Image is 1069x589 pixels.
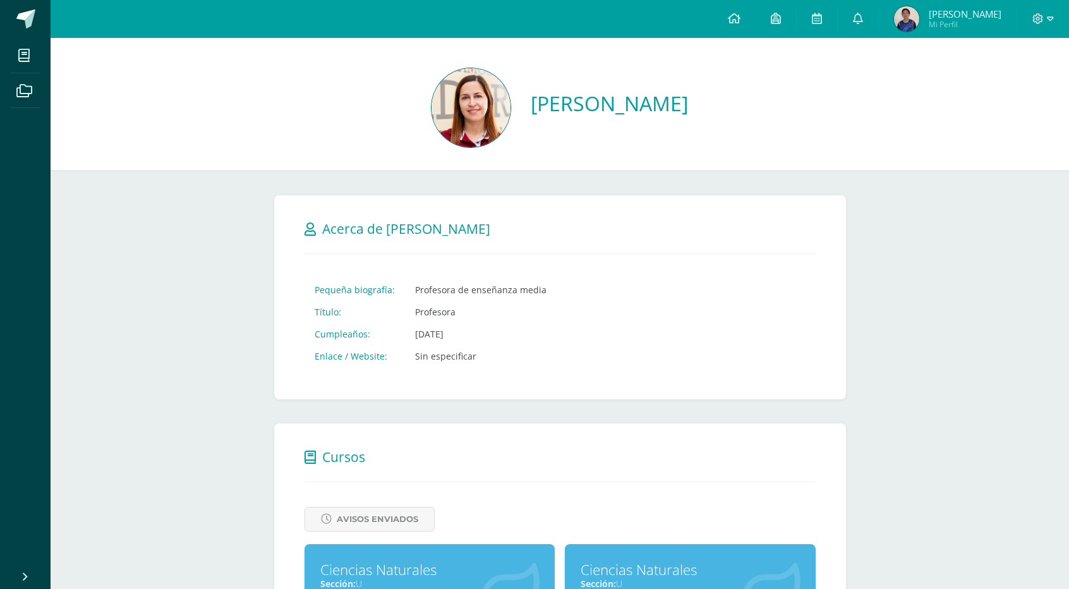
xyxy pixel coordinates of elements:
a: [PERSON_NAME] [531,90,688,117]
span: Acerca de [PERSON_NAME] [322,220,490,238]
td: [DATE] [405,323,557,345]
td: Cumpleaños: [305,323,405,345]
a: Avisos Enviados [305,507,435,531]
div: Ciencias Naturales [320,560,540,580]
img: 2ab519390b2c333fc04ba13d43169b94.png [432,68,510,147]
td: Sin especificar [405,345,557,367]
span: Cursos [322,448,365,466]
td: Pequeña biografía: [305,279,405,301]
td: Enlace / Website: [305,345,405,367]
img: de6150c211cbc1f257cf4b5405fdced8.png [894,6,919,32]
div: Ciencias Naturales [581,560,800,580]
span: [PERSON_NAME] [929,8,1001,20]
td: Profesora de enseñanza media [405,279,557,301]
span: Avisos Enviados [337,507,418,531]
td: Título: [305,301,405,323]
span: Mi Perfil [929,19,1001,30]
td: Profesora [405,301,557,323]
